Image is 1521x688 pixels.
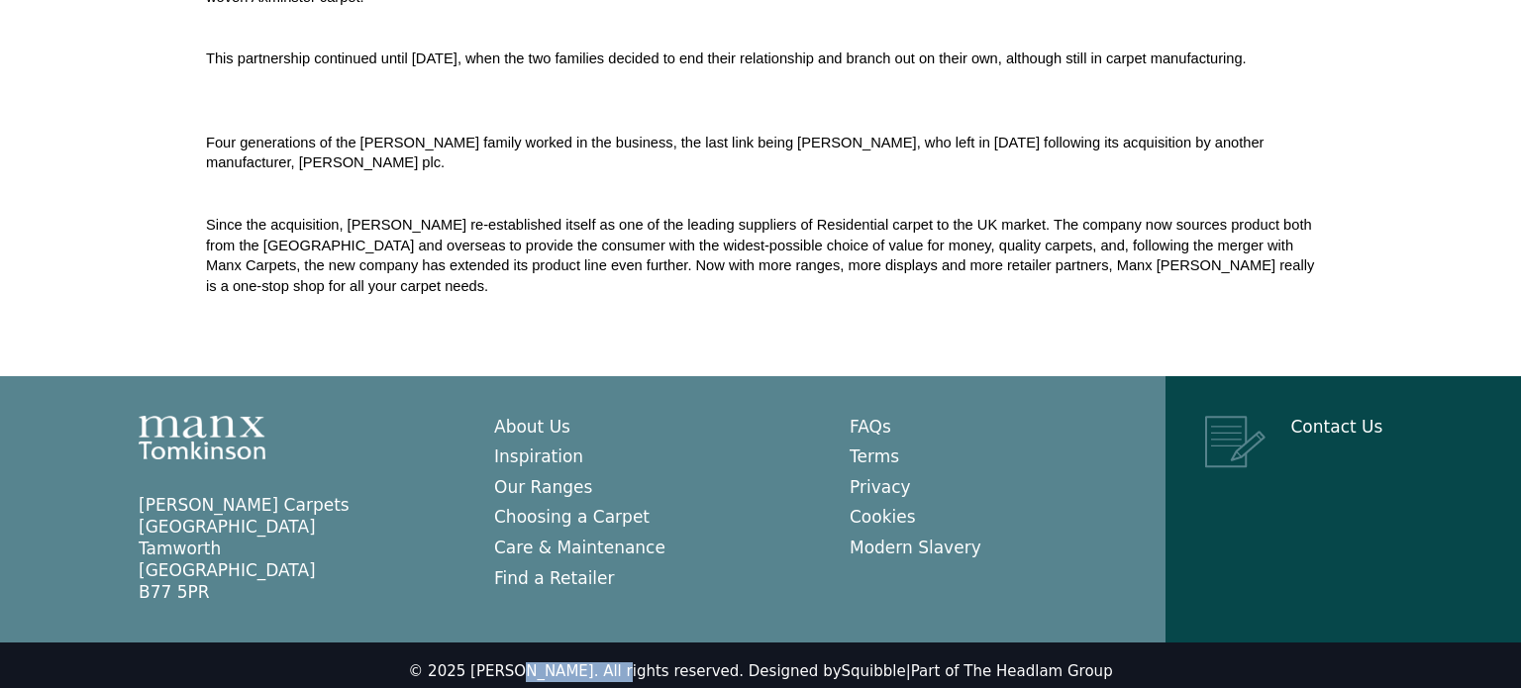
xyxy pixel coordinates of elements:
span: This partnership continued until [DATE], when the two families decided to end their relationship ... [206,50,1247,66]
div: © 2025 [PERSON_NAME]. All rights reserved. Designed by | [408,662,1112,682]
a: Inspiration [494,446,583,466]
a: Cookies [850,507,916,527]
a: Contact Us [1291,417,1383,437]
p: [PERSON_NAME] Carpets [GEOGRAPHIC_DATA] Tamworth [GEOGRAPHIC_DATA] B77 5PR [139,494,455,603]
a: Care & Maintenance [494,538,665,557]
a: Find a Retailer [494,568,615,588]
img: Manx Tomkinson Logo [139,416,265,459]
a: Terms [850,446,899,466]
span: Four generations of the [PERSON_NAME] family worked in the business, the last link being [PERSON_... [206,135,1268,171]
span: Since the acquisition, [PERSON_NAME] re-established itself as one of the leading suppliers of Res... [206,217,1318,294]
a: Privacy [850,477,911,497]
a: Choosing a Carpet [494,507,650,527]
a: Squibble [842,662,906,680]
a: About Us [494,417,570,437]
a: Our Ranges [494,477,592,497]
a: FAQs [850,417,891,437]
a: Part of The Headlam Group [911,662,1113,680]
a: Modern Slavery [850,538,981,557]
